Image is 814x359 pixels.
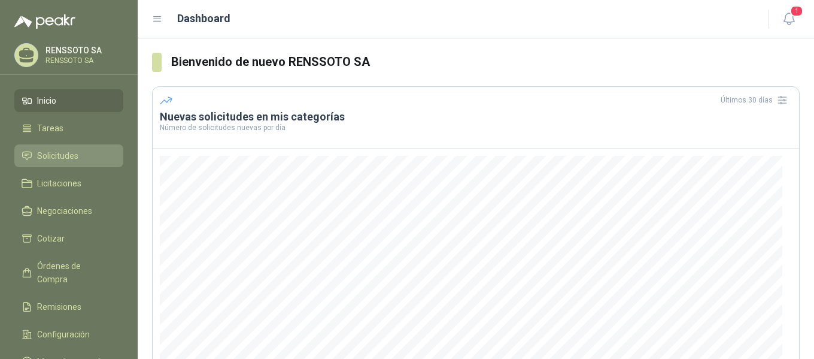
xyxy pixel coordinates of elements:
p: RENSSOTO SA [45,57,120,64]
span: Solicitudes [37,149,78,162]
a: Configuración [14,323,123,346]
a: Cotizar [14,227,123,250]
a: Órdenes de Compra [14,255,123,291]
span: Negociaciones [37,204,92,218]
span: Cotizar [37,232,65,245]
h1: Dashboard [177,10,230,27]
span: Tareas [37,122,63,135]
span: Configuración [37,328,90,341]
span: Inicio [37,94,56,107]
h3: Nuevas solicitudes en mis categorías [160,110,792,124]
a: Negociaciones [14,200,123,222]
span: Licitaciones [37,177,81,190]
a: Inicio [14,89,123,112]
button: 1 [778,8,800,30]
div: Últimos 30 días [721,90,792,110]
h3: Bienvenido de nuevo RENSSOTO SA [171,53,800,71]
a: Solicitudes [14,144,123,167]
a: Tareas [14,117,123,140]
a: Licitaciones [14,172,123,195]
img: Logo peakr [14,14,75,29]
span: 1 [790,5,803,17]
p: RENSSOTO SA [45,46,120,55]
span: Remisiones [37,300,81,313]
a: Remisiones [14,295,123,318]
span: Órdenes de Compra [37,260,112,286]
p: Número de solicitudes nuevas por día [160,124,792,131]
